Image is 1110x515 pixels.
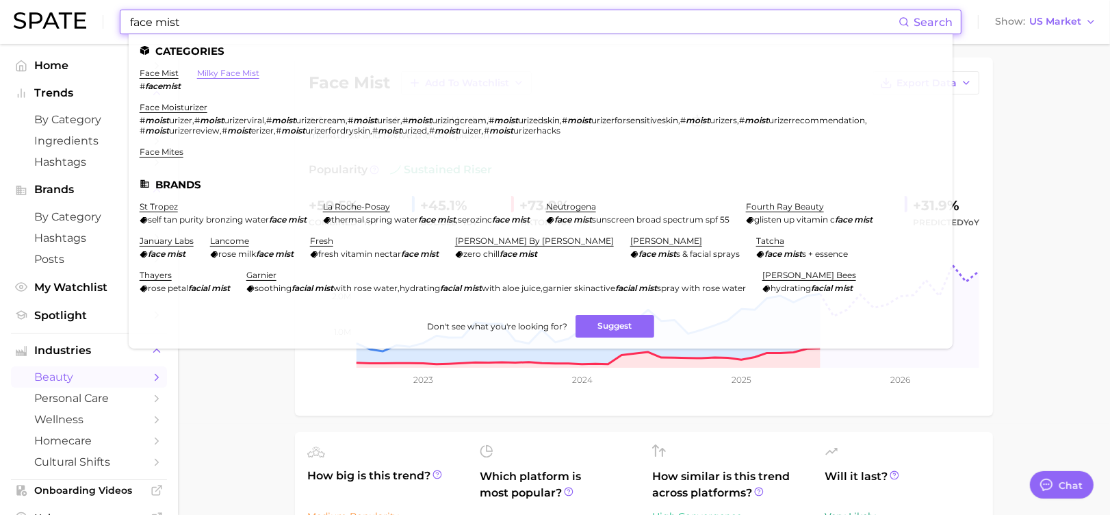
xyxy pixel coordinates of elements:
[652,468,808,501] span: How similar is this trend across platforms?
[676,249,740,259] span: s & facial sprays
[437,214,456,225] em: mist
[251,125,274,136] span: erizer
[408,115,432,125] em: moist
[519,249,537,259] em: mist
[754,214,835,225] span: glisten up vitamin c
[34,59,144,72] span: Home
[197,68,259,78] a: milky face mist
[246,270,276,280] a: garnier
[145,81,181,91] em: facemist
[34,484,144,497] span: Onboarding Videos
[11,480,167,501] a: Onboarding Videos
[432,115,487,125] span: urizingcream
[835,214,852,225] em: face
[227,125,251,136] em: moist
[400,283,440,293] span: hydrating
[148,283,188,293] span: rose petal
[427,321,567,331] span: Don't see what you're looking for?
[771,283,811,293] span: hydrating
[546,201,596,212] a: neutrogena
[246,283,746,293] div: , ,
[210,236,249,246] a: lancome
[484,125,489,136] span: #
[34,134,144,147] span: Ingredients
[255,283,292,293] span: soothing
[732,375,751,385] tspan: 2025
[145,115,169,125] em: moist
[11,151,167,173] a: Hashtags
[353,115,377,125] em: moist
[140,147,183,157] a: face mites
[1029,18,1081,25] span: US Market
[489,125,513,136] em: moist
[34,309,144,322] span: Spotlight
[296,115,346,125] span: urizercream
[769,115,865,125] span: urizerrecommendation
[573,214,592,225] em: mist
[890,375,910,385] tspan: 2026
[34,231,144,244] span: Hashtags
[148,249,165,259] em: face
[333,283,398,293] span: with rose water
[140,125,145,136] span: #
[572,375,593,385] tspan: 2024
[458,214,492,225] span: serozinc
[710,115,737,125] span: urizers
[543,283,615,293] span: garnier skinactive
[276,125,281,136] span: #
[657,283,746,293] span: spray with rose water
[34,210,144,223] span: by Category
[615,283,657,293] em: facial mist
[169,115,192,125] span: urizer
[318,249,401,259] span: fresh vitamin nectar
[222,125,227,136] span: #
[413,375,433,385] tspan: 2023
[200,115,224,125] em: moist
[494,115,518,125] em: moist
[140,201,178,212] a: st tropez
[140,236,194,246] a: january labs
[11,366,167,388] a: beauty
[256,249,273,259] em: face
[11,109,167,130] a: by Category
[323,214,530,225] div: ,
[348,115,353,125] span: #
[482,283,541,293] span: with aloe juice
[402,115,408,125] span: #
[129,10,899,34] input: Search here for a brand, industry, or ingredient
[811,283,853,293] em: facial mist
[680,115,686,125] span: #
[11,430,167,451] a: homecare
[218,249,256,259] span: rose milk
[11,249,167,270] a: Posts
[513,125,560,136] span: urizerhacks
[630,236,702,246] a: [PERSON_NAME]
[11,340,167,361] button: Industries
[307,468,463,501] span: How big is this trend?
[739,115,745,125] span: #
[11,206,167,227] a: by Category
[825,468,981,501] span: Will it last?
[562,115,567,125] span: #
[492,214,509,225] em: face
[401,249,418,259] em: face
[266,115,272,125] span: #
[331,214,418,225] span: thermal spring water
[11,409,167,430] a: wellness
[188,283,230,293] em: facial mist
[34,344,144,357] span: Industries
[756,236,784,246] a: tatcha
[378,125,402,136] em: moist
[140,270,172,280] a: thayers
[402,125,427,136] span: urized
[34,184,144,196] span: Brands
[638,249,656,259] em: face
[34,87,144,99] span: Trends
[34,370,144,384] span: beauty
[455,236,614,246] a: [PERSON_NAME] by [PERSON_NAME]
[140,115,925,136] div: , , , , , , , , , , , , , ,
[658,249,676,259] em: mist
[372,125,378,136] span: #
[275,249,294,259] em: mist
[34,113,144,126] span: by Category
